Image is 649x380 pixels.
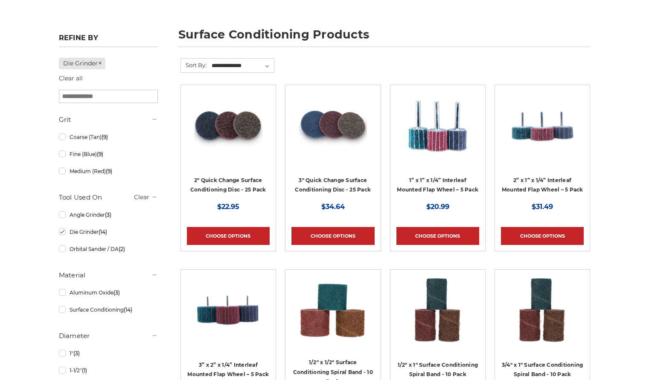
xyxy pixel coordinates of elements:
[59,224,158,239] a: Die Grinder
[59,115,158,125] h5: Grit
[99,229,107,235] span: (14)
[299,91,367,159] img: 3-inch surface conditioning quick change disc by Black Hawk Abrasives
[396,227,479,245] a: Choose Options
[59,164,158,179] a: Medium (Red)
[291,276,374,359] a: 1/2" x 1/2" Scotch Brite Spiral Band
[105,212,111,218] span: (3)
[291,91,374,174] a: 3-inch surface conditioning quick change disc by Black Hawk Abrasives
[114,289,120,296] span: (3)
[119,246,125,252] span: (2)
[502,177,583,193] a: 2” x 1” x 1/4” Interleaf Mounted Flap Wheel – 5 Pack
[59,130,158,144] a: Coarse (Tan)
[217,203,239,211] span: $22.95
[398,362,478,378] a: 1/2" x 1" Surface Conditioning Spiral Band - 10 Pack
[194,91,262,159] img: Black Hawk Abrasives 2 inch quick change disc for surface preparation on metals
[426,203,449,211] span: $20.99
[181,59,207,71] label: Sort By:
[299,276,367,344] img: 1/2" x 1/2" Scotch Brite Spiral Band
[59,147,158,162] a: Fine (Blue)
[508,91,576,159] img: 2” x 1” x 1/4” Interleaf Mounted Flap Wheel – 5 Pack
[295,177,371,193] a: 3" Quick Change Surface Conditioning Disc - 25 Pack
[59,242,158,256] a: Orbital Sander / DA
[59,363,158,378] a: 1-1/2"
[404,91,472,159] img: 1” x 1” x 1/4” Interleaf Mounted Flap Wheel – 5 Pack
[59,58,106,69] a: Die Grinder
[501,276,584,359] a: 3/4" x 1" Scotch Brite Spiral Band
[187,362,269,378] a: 3” x 2” x 1/4” Interleaf Mounted Flap Wheel – 5 Pack
[134,193,149,201] a: Clear
[106,168,112,174] span: (9)
[59,34,158,47] h5: Refine by
[397,177,478,193] a: 1” x 1” x 1/4” Interleaf Mounted Flap Wheel – 5 Pack
[102,134,108,140] span: (9)
[404,276,472,344] img: 1/2" x 1" Scotch Brite Spiral Band
[124,306,132,313] span: (14)
[502,362,583,378] a: 3/4" x 1" Surface Conditioning Spiral Band - 10 Pack
[59,346,158,361] a: 1"
[59,207,158,222] a: Angle Grinder
[501,227,584,245] a: Choose Options
[187,276,270,359] a: 3” x 2” x 1/4” Interleaf Mounted Flap Wheel – 5 Pack
[59,192,158,203] h5: Tool Used On
[396,276,479,359] a: 1/2" x 1" Scotch Brite Spiral Band
[396,91,479,174] a: 1” x 1” x 1/4” Interleaf Mounted Flap Wheel – 5 Pack
[59,270,158,280] h5: Material
[178,29,591,47] h1: surface conditioning products
[508,276,576,344] img: 3/4" x 1" Scotch Brite Spiral Band
[59,74,83,82] a: Clear all
[82,367,87,374] span: (1)
[532,203,553,211] span: $31.49
[194,276,262,344] img: 3” x 2” x 1/4” Interleaf Mounted Flap Wheel – 5 Pack
[501,91,584,174] a: 2” x 1” x 1/4” Interleaf Mounted Flap Wheel – 5 Pack
[59,331,158,341] h5: Diameter
[291,227,374,245] a: Choose Options
[187,91,270,174] a: Black Hawk Abrasives 2 inch quick change disc for surface preparation on metals
[59,285,158,300] a: Aluminum Oxide
[73,350,80,356] span: (3)
[190,177,266,193] a: 2" Quick Change Surface Conditioning Disc - 25 Pack
[97,151,103,157] span: (9)
[59,302,158,317] a: Surface Conditioning
[210,59,274,72] select: Sort By:
[187,227,270,245] a: Choose Options
[321,203,345,211] span: $34.64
